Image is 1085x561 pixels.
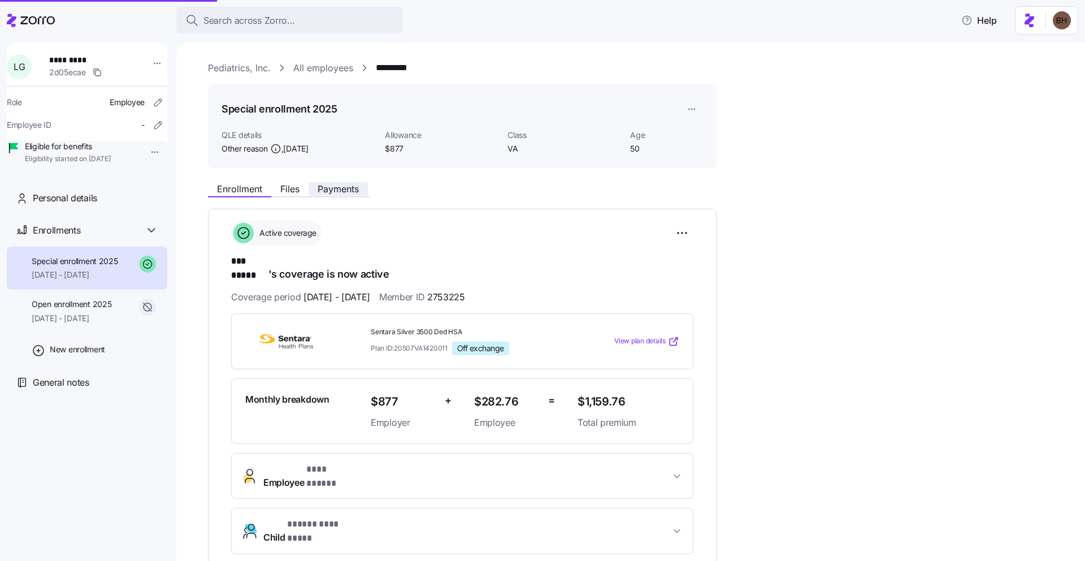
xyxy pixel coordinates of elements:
[50,344,105,355] span: New enrollment
[630,143,703,154] span: 50
[33,376,89,390] span: General notes
[445,392,452,409] span: +
[952,9,1006,32] button: Help
[49,67,86,78] span: 2d05ecae
[578,416,679,430] span: Total premium
[474,392,539,411] span: $282.76
[32,269,118,280] span: [DATE] - [DATE]
[614,336,666,347] span: View plan details
[303,290,370,304] span: [DATE] - [DATE]
[293,61,353,75] a: All employees
[457,343,504,353] span: Off exchange
[1053,11,1071,29] img: c3c218ad70e66eeb89914ccc98a2927c
[385,143,498,154] span: $877
[283,143,308,154] span: [DATE]
[371,343,448,353] span: Plan ID: 20507VA1420011
[33,223,80,238] span: Enrollments
[379,290,465,304] span: Member ID
[217,184,262,193] span: Enrollment
[507,130,621,141] span: Class
[32,313,111,324] span: [DATE] - [DATE]
[14,62,25,71] span: L G
[371,392,436,411] span: $877
[25,141,111,152] span: Eligible for benefits
[385,130,498,141] span: Allowance
[110,97,145,108] span: Employee
[141,119,145,131] span: -
[7,119,51,131] span: Employee ID
[427,290,465,304] span: 2753225
[263,517,362,545] span: Child
[256,227,316,239] span: Active coverage
[231,254,693,281] h1: 's coverage is now active
[507,143,621,154] span: VA
[32,299,111,310] span: Open enrollment 2025
[630,130,703,141] span: Age
[176,7,402,34] button: Search across Zorro...
[548,392,555,409] span: =
[578,392,679,411] span: $1,159.76
[32,256,118,267] span: Special enrollment 2025
[474,416,539,430] span: Employee
[222,130,376,141] span: QLE details
[614,336,679,347] a: View plan details
[961,14,997,27] span: Help
[203,14,295,28] span: Search across Zorro...
[280,184,300,193] span: Files
[371,416,436,430] span: Employer
[222,102,337,116] h1: Special enrollment 2025
[231,290,370,304] span: Coverage period
[208,61,271,75] a: Pediatrics, Inc.
[245,392,329,407] span: Monthly breakdown
[318,184,359,193] span: Payments
[33,191,97,205] span: Personal details
[245,329,327,355] img: Sentara Health Plans
[25,154,111,164] span: Eligibility started on [DATE]
[222,143,309,154] span: Other reason ,
[263,463,349,490] span: Employee
[7,97,22,108] span: Role
[371,327,568,337] span: Sentara Silver 3500 Ded HSA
